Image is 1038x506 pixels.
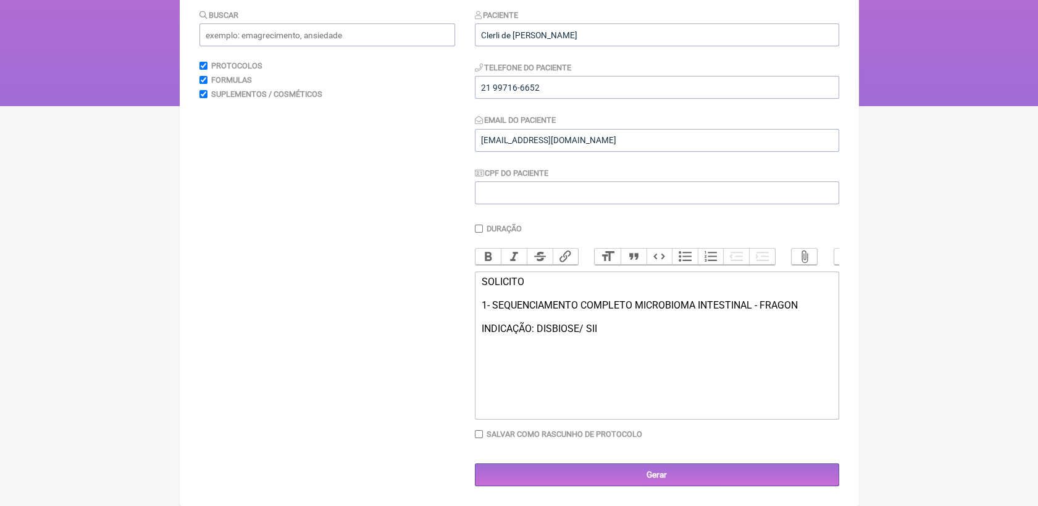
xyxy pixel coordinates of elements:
button: Decrease Level [723,249,749,265]
input: exemplo: emagrecimento, ansiedade [199,23,455,46]
button: Italic [501,249,527,265]
label: Protocolos [211,61,262,70]
button: Link [553,249,579,265]
button: Quote [621,249,647,265]
button: Code [647,249,672,265]
button: Increase Level [749,249,775,265]
label: Telefone do Paciente [475,63,572,72]
label: Buscar [199,10,239,20]
button: Strikethrough [527,249,553,265]
button: Attach Files [792,249,818,265]
div: SOLICITO 1- SEQUENCIAMENTO COMPLETO MICROBIOMA INTESTINAL - FRAGON INDICAÇÃO: DISBIOSE/ SII [481,276,832,358]
label: Formulas [211,75,252,85]
label: Paciente [475,10,519,20]
label: Duração [487,224,522,233]
label: Email do Paciente [475,115,556,125]
label: Suplementos / Cosméticos [211,89,322,99]
input: Gerar [475,463,839,486]
label: CPF do Paciente [475,168,549,178]
button: Heading [595,249,621,265]
button: Numbers [698,249,724,265]
label: Salvar como rascunho de Protocolo [487,429,642,439]
button: Bold [475,249,501,265]
button: Undo [834,249,860,265]
button: Bullets [672,249,698,265]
